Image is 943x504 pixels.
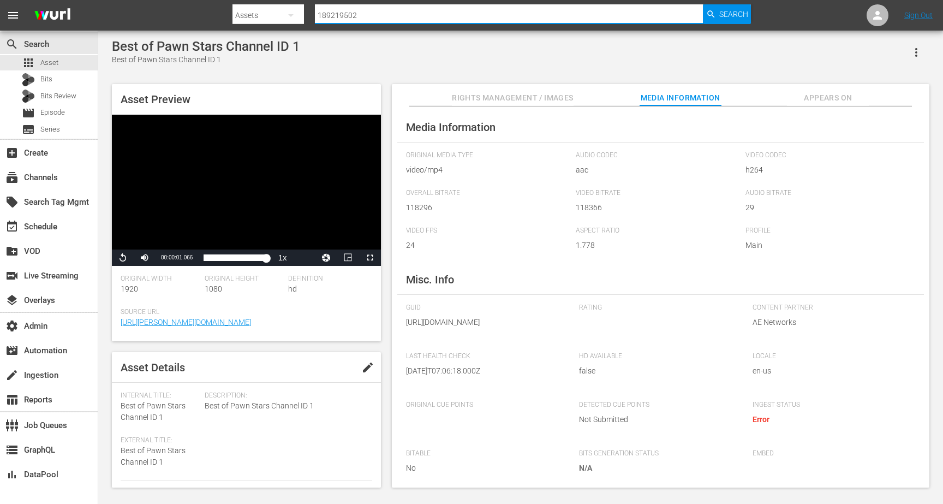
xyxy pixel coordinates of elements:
span: Search Tag Mgmt [5,195,19,209]
span: HD Available [579,352,736,361]
span: GUID [406,304,563,312]
span: Video Codec [745,151,910,160]
span: Main [745,240,910,251]
span: Last Health Check [406,352,563,361]
span: Rights Management / Images [452,91,573,105]
span: Automation [5,344,19,357]
span: aac [576,164,740,176]
span: Rating [579,304,736,312]
span: Asset [40,57,58,68]
button: Fullscreen [359,250,381,266]
span: Asset Details [121,361,185,374]
span: Episode [22,106,35,120]
span: Description: [205,392,367,400]
span: Overall Bitrate [406,189,570,198]
span: Media Information [640,91,721,105]
span: false [579,365,736,377]
button: edit [355,354,381,381]
span: Bits Review [40,91,76,102]
span: Audio Codec [576,151,740,160]
span: Video Bitrate [576,189,740,198]
span: Channels [5,171,19,184]
span: Original Cue Points [406,401,563,410]
span: External Title: [121,436,199,445]
span: 00:00:01.066 [161,254,193,260]
span: Internal Title: [121,392,199,400]
span: Schedule [5,220,19,233]
span: Best of Pawn Stars Channel ID 1 [121,446,186,466]
span: AE Networks [753,317,910,328]
span: Source Url [121,308,367,317]
div: Best of Pawn Stars Channel ID 1 [112,39,300,54]
div: Best of Pawn Stars Channel ID 1 [112,54,300,66]
span: Bits Generation Status [579,449,736,458]
button: Search [703,4,751,24]
button: Playback Rate [272,250,294,266]
span: 1920 [121,284,138,293]
span: Detected Cue Points [579,401,736,410]
div: Bits Review [22,90,35,103]
span: Job Queues [5,419,19,432]
span: DataPool [5,468,19,481]
span: Audio Bitrate [745,189,910,198]
span: Admin [5,319,19,333]
span: Media Information [406,121,496,134]
span: Original Height [205,275,283,283]
span: Definition [288,275,367,283]
span: Content Partner [753,304,910,312]
span: 29 [745,202,910,214]
span: 24 [406,240,570,251]
span: Original Media Type [406,151,570,160]
span: Asset [22,56,35,69]
span: hd [288,284,297,293]
span: Episode [40,107,65,118]
span: Best of Pawn Stars Channel ID 1 [121,401,186,422]
span: Asset Preview [121,93,190,106]
span: Profile [745,227,910,235]
span: menu [7,9,20,22]
span: Error [753,415,769,424]
button: Jump To Time [315,250,337,266]
span: VOD [5,245,19,258]
div: Video Player [112,115,381,266]
span: Bitable [406,449,563,458]
button: Mute [134,250,156,266]
a: Sign Out [904,11,933,20]
span: Locale [753,352,910,361]
span: Original Width [121,275,199,283]
div: Progress Bar [204,254,266,261]
button: Replay [112,250,134,266]
span: Video FPS [406,227,570,235]
span: 118296 [406,202,570,214]
span: Reports [5,393,19,406]
span: Series [40,124,60,135]
span: [DATE]T07:06:18.000Z [406,365,563,377]
a: [URL][PERSON_NAME][DOMAIN_NAME] [121,318,251,327]
img: ans4CAIJ8jUAAAAAAAAAAAAAAAAAAAAAAAAgQb4GAAAAAAAAAAAAAAAAAAAAAAAAJMjXAAAAAAAAAAAAAAAAAAAAAAAAgAT5G... [26,3,79,28]
span: [URL][DOMAIN_NAME] [406,317,563,328]
span: 1080 [205,284,222,293]
span: Not Submitted [579,414,736,425]
span: Search [5,38,19,51]
span: No [406,463,563,474]
span: Ingestion [5,369,19,382]
span: Create [5,146,19,159]
span: 118366 [576,202,740,214]
span: 1.778 [576,240,740,251]
span: Misc. Info [406,273,454,286]
span: edit [361,361,374,374]
button: Picture-in-Picture [337,250,359,266]
span: Search [719,4,748,24]
span: Series [22,123,35,136]
span: Ingest Status [753,401,910,410]
span: Appears On [787,91,869,105]
span: Live Streaming [5,269,19,282]
span: N/A [579,464,592,472]
span: Bits [40,74,52,85]
span: en-us [753,365,910,377]
span: Overlays [5,294,19,307]
span: GraphQL [5,443,19,456]
span: h264 [745,164,910,176]
span: Embed [753,449,910,458]
span: Best of Pawn Stars Channel ID 1 [205,400,367,412]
